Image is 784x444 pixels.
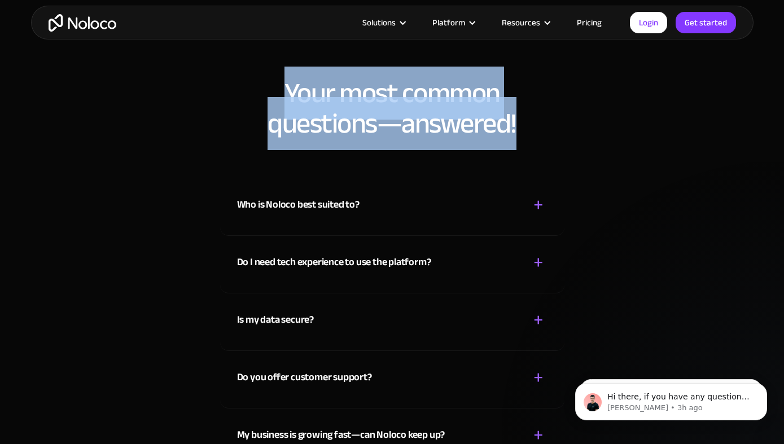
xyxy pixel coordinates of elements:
a: Login [630,12,667,33]
div: Solutions [348,15,418,30]
div: Resources [502,15,540,30]
div: + [533,368,544,388]
div: Is my data secure? [237,311,314,328]
div: + [533,253,544,272]
div: Who is Noloco best suited to? [237,196,360,213]
div: Platform [418,15,488,30]
div: Do I need tech experience to use the platform? [237,254,431,271]
div: Solutions [362,15,396,30]
a: Get started [676,12,736,33]
a: home [49,14,116,32]
div: My business is growing fast—can Noloco keep up? [237,427,445,443]
div: Do you offer customer support? [237,369,372,386]
div: + [533,310,544,330]
div: Platform [432,15,465,30]
div: + [533,195,544,215]
iframe: Intercom notifications message [558,359,784,438]
a: Pricing [563,15,616,30]
div: Resources [488,15,563,30]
